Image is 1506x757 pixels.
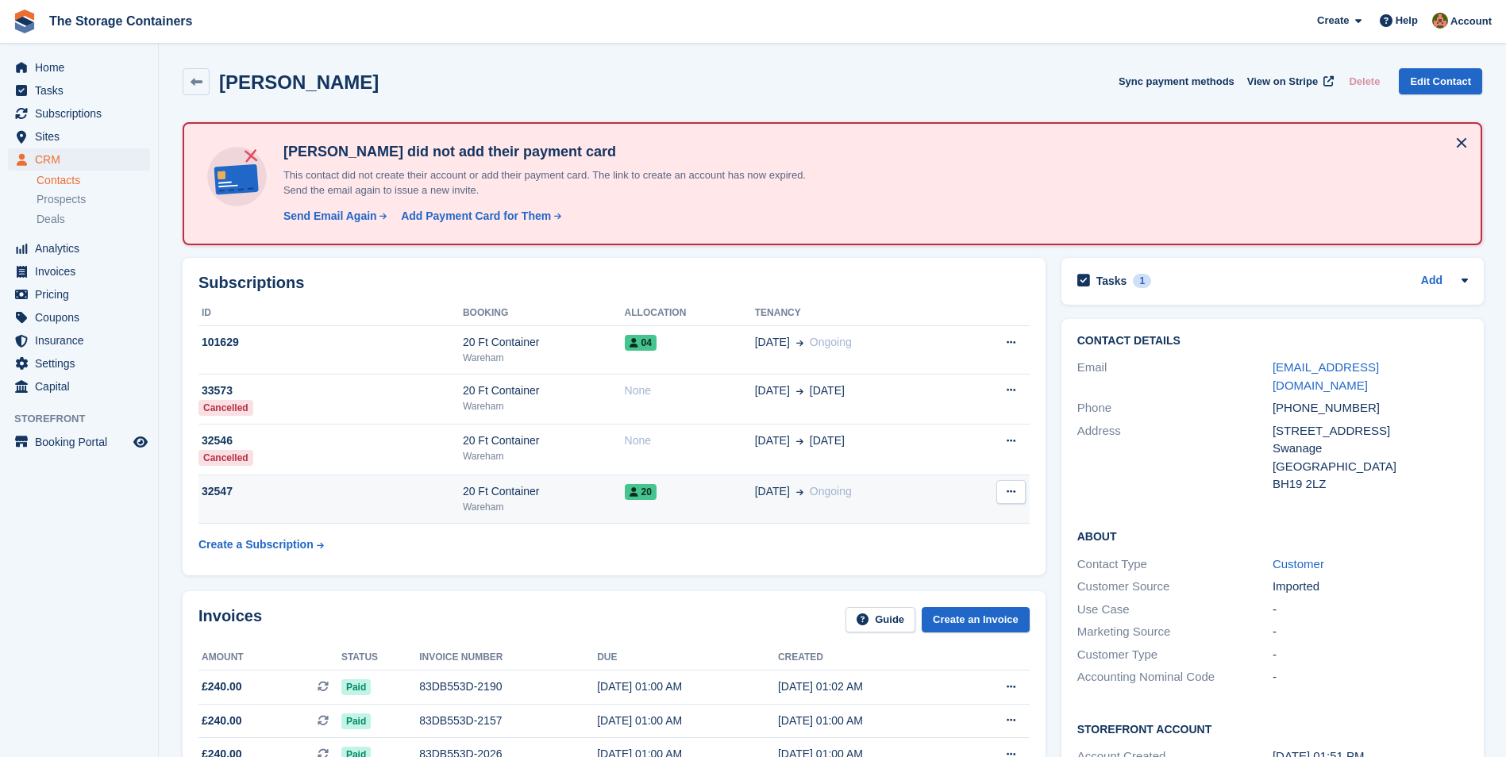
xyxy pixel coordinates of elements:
span: [DATE] [810,432,845,449]
a: Create a Subscription [198,530,324,559]
p: This contact did not create their account or add their payment card. The link to create an accoun... [277,167,833,198]
h2: Contact Details [1077,335,1468,348]
span: £240.00 [202,713,242,729]
span: 20 [625,484,657,500]
h2: About [1077,528,1468,544]
div: 20 Ft Container [463,334,625,351]
h2: Tasks [1096,274,1127,288]
th: Created [778,645,959,671]
img: stora-icon-8386f47178a22dfd0bd8f6a31ec36ba5ce8667c1dd55bd0f319d3a0aa187defe.svg [13,10,37,33]
span: Storefront [14,411,158,427]
span: Coupons [35,306,130,329]
div: [DATE] 01:00 AM [597,713,778,729]
a: menu [8,375,150,398]
div: None [625,382,755,399]
h2: Subscriptions [198,274,1030,292]
span: CRM [35,148,130,171]
div: Wareham [463,399,625,413]
span: Capital [35,375,130,398]
a: menu [8,306,150,329]
div: Wareham [463,351,625,365]
span: £240.00 [202,678,242,695]
a: The Storage Containers [43,8,198,34]
span: Deals [37,212,65,227]
img: no-card-linked-e7822e413c904bf8b177c4d89f31251c4716f9871600ec3ca5bfc59e148c83f4.svg [203,143,271,210]
div: [STREET_ADDRESS] [1273,422,1468,440]
a: Prospects [37,191,150,208]
div: [PHONE_NUMBER] [1273,399,1468,417]
a: Create an Invoice [922,607,1030,633]
a: View on Stripe [1241,68,1337,94]
span: Prospects [37,192,86,207]
span: [DATE] [755,382,790,399]
th: Booking [463,301,625,326]
th: ID [198,301,463,326]
div: 33573 [198,382,463,399]
div: Marketing Source [1077,623,1273,641]
span: View on Stripe [1247,74,1318,90]
a: menu [8,283,150,305]
div: None [625,432,755,449]
div: 20 Ft Container [463,432,625,449]
div: - [1273,668,1468,686]
span: [DATE] [755,483,790,500]
div: [DATE] 01:02 AM [778,678,959,695]
a: Guide [845,607,915,633]
div: Customer Source [1077,578,1273,596]
div: Create a Subscription [198,536,314,553]
div: Imported [1273,578,1468,596]
span: [DATE] [755,334,790,351]
div: Customer Type [1077,646,1273,664]
th: Invoice number [419,645,597,671]
th: Allocation [625,301,755,326]
img: Kirsty Simpson [1432,13,1448,29]
span: Paid [341,713,371,729]
a: Customer [1273,557,1324,571]
h2: Invoices [198,607,262,633]
div: Wareham [463,500,625,514]
a: menu [8,56,150,79]
div: Address [1077,422,1273,494]
span: Help [1396,13,1418,29]
span: Sites [35,125,130,148]
div: Swanage [1273,440,1468,458]
div: Add Payment Card for Them [401,208,551,225]
div: [GEOGRAPHIC_DATA] [1273,458,1468,476]
div: Cancelled [198,450,253,466]
div: 20 Ft Container [463,382,625,399]
div: - [1273,601,1468,619]
span: Insurance [35,329,130,352]
div: Cancelled [198,400,253,416]
a: Preview store [131,432,150,452]
div: - [1273,646,1468,664]
div: Contact Type [1077,555,1273,574]
span: Create [1317,13,1349,29]
h4: [PERSON_NAME] did not add their payment card [277,143,833,161]
a: menu [8,102,150,125]
div: 101629 [198,334,463,351]
span: Pricing [35,283,130,305]
span: Paid [341,679,371,695]
span: Settings [35,352,130,375]
div: 1 [1133,274,1151,288]
div: [DATE] 01:00 AM [778,713,959,729]
th: Due [597,645,778,671]
th: Tenancy [755,301,960,326]
span: Account [1450,13,1492,29]
span: 04 [625,335,657,351]
span: [DATE] [755,432,790,449]
button: Sync payment methods [1119,68,1234,94]
a: menu [8,260,150,282]
div: [DATE] 01:00 AM [597,678,778,695]
a: menu [8,148,150,171]
span: Ongoing [810,336,852,348]
span: Home [35,56,130,79]
a: Deals [37,211,150,228]
div: Use Case [1077,601,1273,619]
a: menu [8,352,150,375]
span: [DATE] [810,382,845,399]
a: Edit Contact [1399,68,1482,94]
a: menu [8,125,150,148]
span: Subscriptions [35,102,130,125]
span: Analytics [35,237,130,259]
